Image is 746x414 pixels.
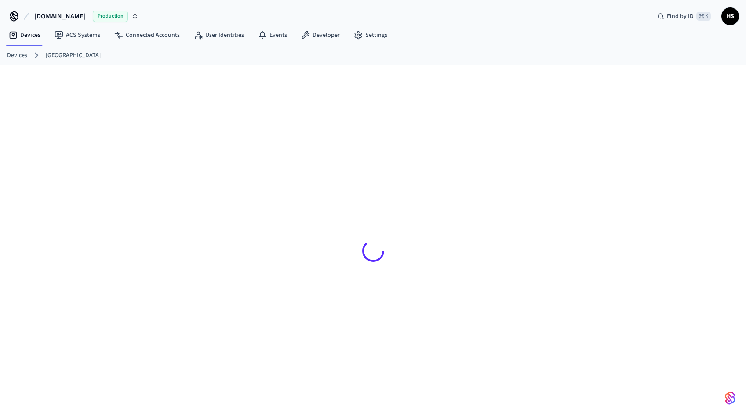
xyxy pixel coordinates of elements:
[294,27,347,43] a: Developer
[650,8,718,24] div: Find by ID⌘ K
[722,8,738,24] span: HS
[34,11,86,22] span: [DOMAIN_NAME]
[347,27,394,43] a: Settings
[93,11,128,22] span: Production
[46,51,101,60] a: [GEOGRAPHIC_DATA]
[187,27,251,43] a: User Identities
[2,27,47,43] a: Devices
[696,12,711,21] span: ⌘ K
[721,7,739,25] button: HS
[725,391,735,405] img: SeamLogoGradient.69752ec5.svg
[7,51,27,60] a: Devices
[107,27,187,43] a: Connected Accounts
[47,27,107,43] a: ACS Systems
[251,27,294,43] a: Events
[667,12,694,21] span: Find by ID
